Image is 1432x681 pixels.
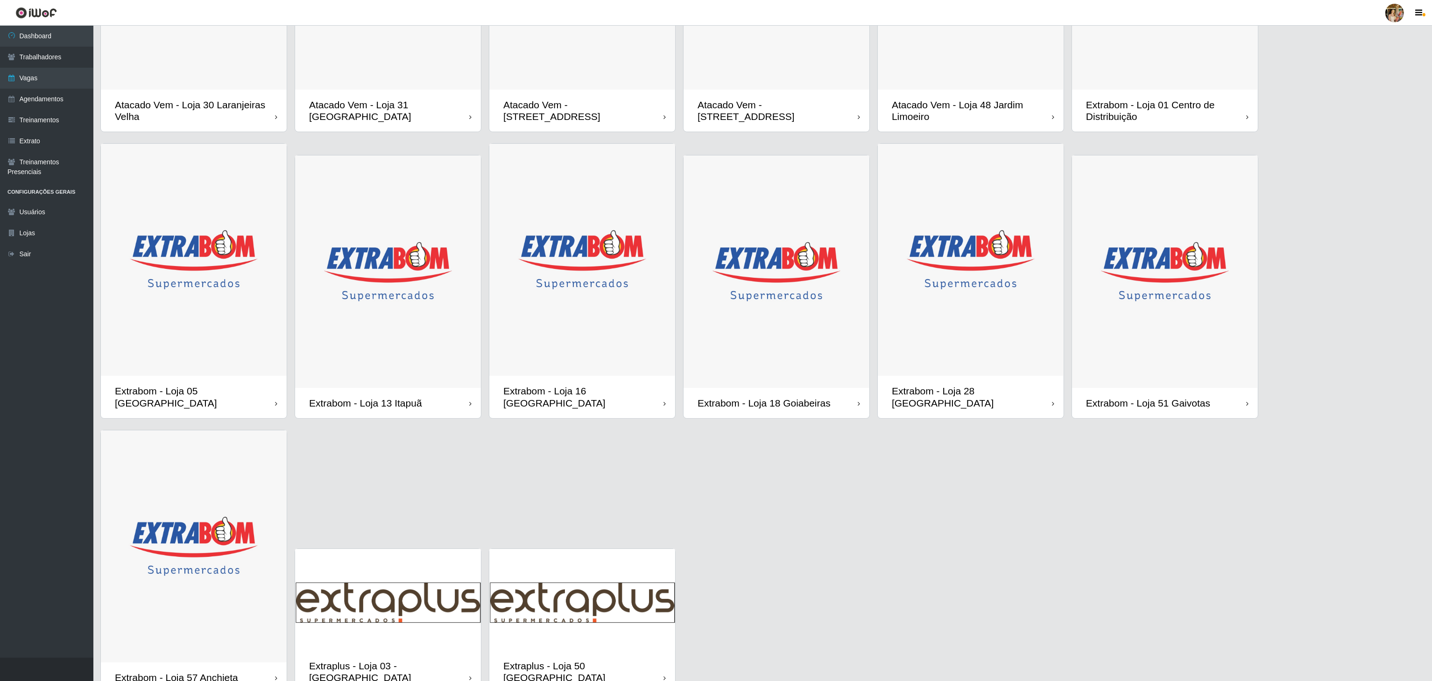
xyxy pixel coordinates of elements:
a: Extrabom - Loja 05 [GEOGRAPHIC_DATA] [101,144,287,418]
img: cardImg [101,144,287,376]
a: Extrabom - Loja 51 Gaivotas [1072,155,1258,418]
a: Extrabom - Loja 18 Goiabeiras [684,155,869,418]
div: Atacado Vem - [STREET_ADDRESS] [698,99,858,122]
img: CoreUI Logo [15,7,57,19]
a: Extrabom - Loja 28 [GEOGRAPHIC_DATA] [878,144,1064,418]
img: cardImg [101,430,287,663]
div: Extrabom - Loja 51 Gaivotas [1086,397,1210,409]
img: cardImg [489,549,675,651]
div: Atacado Vem - Loja 48 Jardim Limoeiro [892,99,1052,122]
img: cardImg [295,155,481,388]
div: Extrabom - Loja 16 [GEOGRAPHIC_DATA] [503,385,663,408]
div: Atacado Vem - Loja 30 Laranjeiras Velha [115,99,275,122]
div: Extrabom - Loja 05 [GEOGRAPHIC_DATA] [115,385,275,408]
div: Extrabom - Loja 28 [GEOGRAPHIC_DATA] [892,385,1052,408]
div: Extrabom - Loja 01 Centro de Distribuição [1086,99,1246,122]
div: Atacado Vem - [STREET_ADDRESS] [503,99,663,122]
div: Extrabom - Loja 13 Itapuã [309,397,422,409]
img: cardImg [684,155,869,388]
a: Extrabom - Loja 16 [GEOGRAPHIC_DATA] [489,144,675,418]
img: cardImg [878,144,1064,376]
img: cardImg [489,144,675,376]
img: cardImg [1072,155,1258,388]
a: Extrabom - Loja 13 Itapuã [295,155,481,418]
div: Extrabom - Loja 18 Goiabeiras [698,397,831,409]
img: cardImg [295,549,481,651]
div: Atacado Vem - Loja 31 [GEOGRAPHIC_DATA] [309,99,469,122]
